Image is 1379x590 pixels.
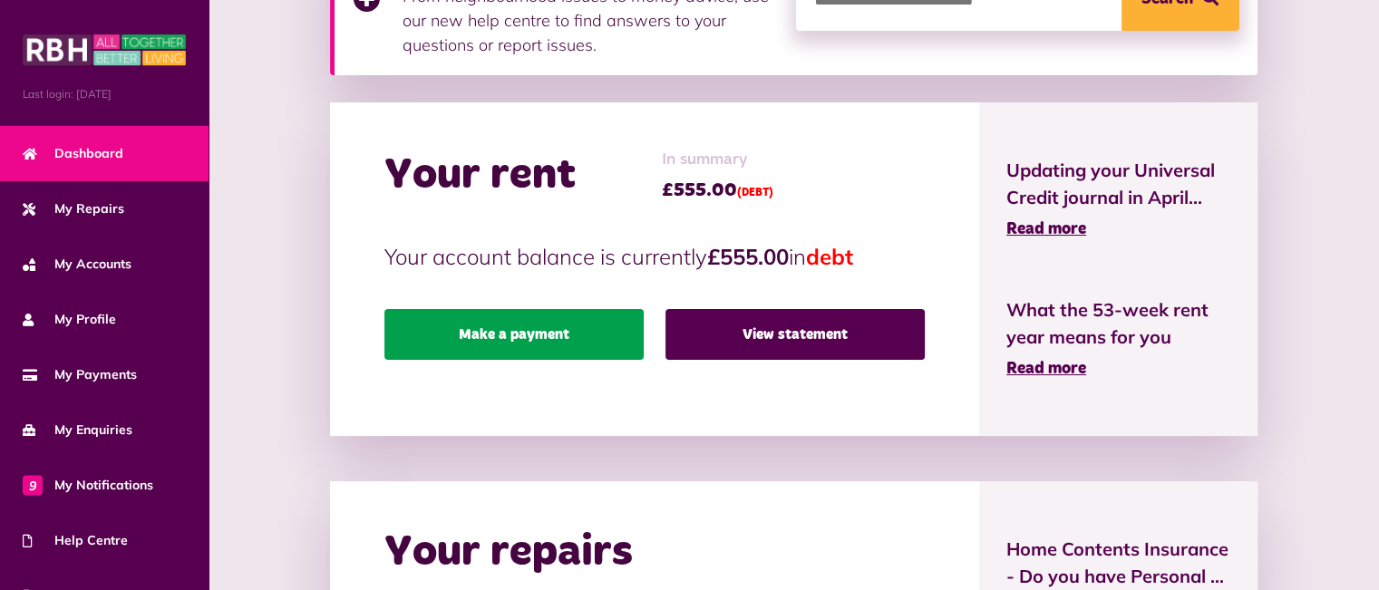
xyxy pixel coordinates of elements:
[1006,536,1230,590] span: Home Contents Insurance - Do you have Personal ...
[23,32,186,68] img: MyRBH
[384,150,576,202] h2: Your rent
[665,309,925,360] a: View statement
[1006,361,1086,377] span: Read more
[23,86,186,102] span: Last login: [DATE]
[23,365,137,384] span: My Payments
[23,531,128,550] span: Help Centre
[1006,157,1230,242] a: Updating your Universal Credit journal in April... Read more
[707,243,789,270] strong: £555.00
[1006,296,1230,382] a: What the 53-week rent year means for you Read more
[1006,296,1230,351] span: What the 53-week rent year means for you
[23,475,43,495] span: 9
[806,243,853,270] span: debt
[384,309,644,360] a: Make a payment
[23,144,123,163] span: Dashboard
[23,310,116,329] span: My Profile
[23,255,131,274] span: My Accounts
[384,527,633,579] h2: Your repairs
[23,476,153,495] span: My Notifications
[662,177,773,204] span: £555.00
[23,199,124,218] span: My Repairs
[1006,221,1086,237] span: Read more
[23,421,132,440] span: My Enquiries
[662,148,773,172] span: In summary
[384,240,925,273] p: Your account balance is currently in
[1006,157,1230,211] span: Updating your Universal Credit journal in April...
[737,188,773,198] span: (DEBT)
